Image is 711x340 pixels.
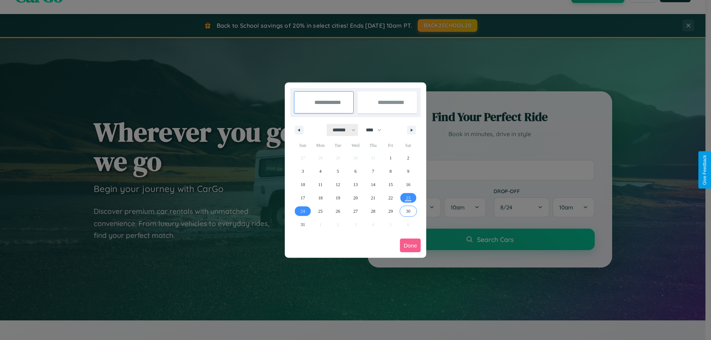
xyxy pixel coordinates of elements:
[400,151,417,165] button: 2
[364,205,382,218] button: 28
[388,191,393,205] span: 22
[400,239,421,252] button: Done
[311,205,329,218] button: 25
[318,178,323,191] span: 11
[294,205,311,218] button: 24
[382,139,399,151] span: Fri
[319,165,321,178] span: 4
[347,178,364,191] button: 13
[702,155,707,185] div: Give Feedback
[407,165,409,178] span: 9
[388,205,393,218] span: 29
[382,165,399,178] button: 8
[336,191,340,205] span: 19
[311,165,329,178] button: 4
[302,165,304,178] span: 3
[364,165,382,178] button: 7
[329,191,347,205] button: 19
[364,178,382,191] button: 14
[390,151,392,165] span: 1
[400,191,417,205] button: 23
[347,205,364,218] button: 27
[406,205,410,218] span: 30
[406,191,410,205] span: 23
[311,178,329,191] button: 11
[294,165,311,178] button: 3
[329,139,347,151] span: Tue
[318,191,323,205] span: 18
[371,191,375,205] span: 21
[371,205,375,218] span: 28
[406,178,410,191] span: 16
[347,165,364,178] button: 6
[400,139,417,151] span: Sat
[301,205,305,218] span: 24
[318,205,323,218] span: 25
[294,218,311,231] button: 31
[301,178,305,191] span: 10
[301,191,305,205] span: 17
[371,178,375,191] span: 14
[294,191,311,205] button: 17
[329,165,347,178] button: 5
[353,205,358,218] span: 27
[337,165,339,178] span: 5
[354,165,357,178] span: 6
[347,139,364,151] span: Wed
[353,178,358,191] span: 13
[407,151,409,165] span: 2
[400,165,417,178] button: 9
[390,165,392,178] span: 8
[372,165,374,178] span: 7
[388,178,393,191] span: 15
[336,178,340,191] span: 12
[311,191,329,205] button: 18
[311,139,329,151] span: Mon
[400,205,417,218] button: 30
[294,178,311,191] button: 10
[329,178,347,191] button: 12
[301,218,305,231] span: 31
[364,191,382,205] button: 21
[382,191,399,205] button: 22
[336,205,340,218] span: 26
[382,151,399,165] button: 1
[347,191,364,205] button: 20
[364,139,382,151] span: Thu
[400,178,417,191] button: 16
[353,191,358,205] span: 20
[382,205,399,218] button: 29
[294,139,311,151] span: Sun
[329,205,347,218] button: 26
[382,178,399,191] button: 15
